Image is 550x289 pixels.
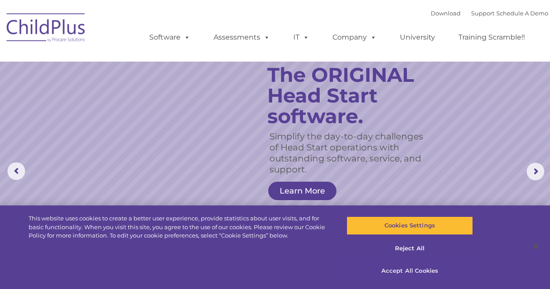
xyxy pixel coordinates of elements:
[450,29,534,46] a: Training Scramble!!
[347,216,473,235] button: Cookies Settings
[471,10,495,17] a: Support
[122,58,149,65] span: Last name
[268,182,336,200] a: Learn More
[526,237,546,256] button: Close
[431,10,548,17] font: |
[284,29,318,46] a: IT
[140,29,199,46] a: Software
[347,239,473,258] button: Reject All
[391,29,444,46] a: University
[496,10,548,17] a: Schedule A Demo
[431,10,461,17] a: Download
[347,262,473,280] button: Accept All Cookies
[267,64,439,126] rs-layer: The ORIGINAL Head Start software.
[2,7,90,51] img: ChildPlus by Procare Solutions
[205,29,279,46] a: Assessments
[269,131,431,175] rs-layer: Simplify the day-to-day challenges of Head Start operations with outstanding software, service, a...
[122,94,160,101] span: Phone number
[324,29,385,46] a: Company
[29,214,330,240] div: This website uses cookies to create a better user experience, provide statistics about user visit...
